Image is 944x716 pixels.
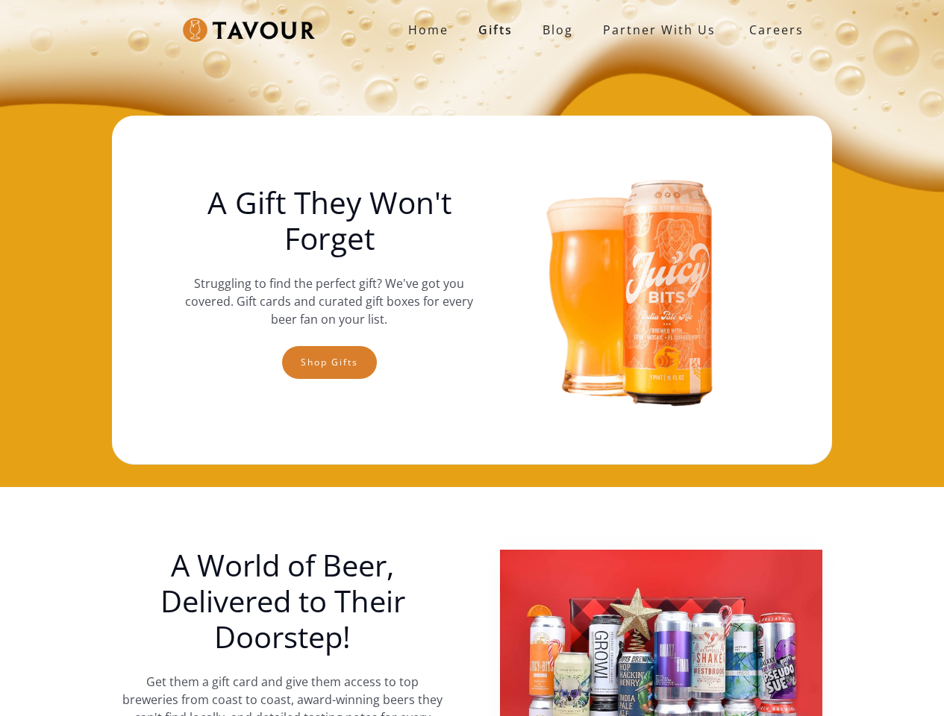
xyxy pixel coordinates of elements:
[122,547,444,655] h1: A World of Beer, Delivered to Their Doorstep!
[749,15,804,45] strong: Careers
[588,15,731,45] a: partner with us
[282,346,377,379] a: Shop gifts
[174,274,484,328] p: Struggling to find the perfect gift? We've got you covered. Gift cards and curated gift boxes for...
[528,15,588,45] a: Blog
[408,22,448,38] strong: Home
[463,15,528,45] a: Gifts
[731,9,815,51] a: Careers
[174,185,484,257] h1: A Gift They Won't Forget
[393,15,463,45] a: Home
